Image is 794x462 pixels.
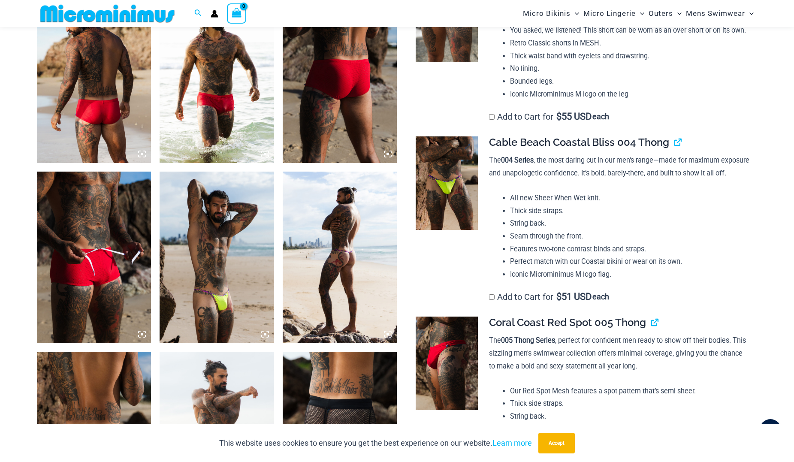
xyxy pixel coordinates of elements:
span: Micro Bikinis [523,3,571,24]
nav: Site Navigation [519,1,758,26]
span: each [592,112,609,121]
p: The , the most daring cut in our men’s range—made for maximum exposure and unapologetic confidenc... [489,154,750,179]
li: All new Sheer When Wet knit. [510,192,750,205]
a: Learn more [492,438,532,447]
input: Add to Cart for$51 USD each [489,294,495,300]
span: Micro Lingerie [583,3,636,24]
a: Micro LingerieMenu ToggleMenu Toggle [581,3,646,24]
input: Add to Cart for$55 USD each [489,114,495,120]
img: Cable Beach Coastal Bliss 004 Thong [416,136,478,230]
span: 55 USD [556,112,592,121]
span: Menu Toggle [673,3,682,24]
span: Coral Coast Red Spot 005 Thong [489,316,646,329]
span: each [592,293,609,301]
img: Coral Coast Red Spot 005 Thong [416,317,478,410]
li: Iconic Microminimus M logo on the leg [510,88,750,101]
img: Bondi Red Spot 007 Trunks [37,172,151,343]
li: String back. [510,410,750,423]
li: Bounded legs. [510,75,750,88]
span: Menu Toggle [571,3,579,24]
li: Seam through the front. [510,230,750,243]
b: 004 Series [501,156,534,164]
img: Cable Beach Coastal Bliss 004 Thong [160,172,274,343]
span: $ [556,111,562,122]
span: Cable Beach Coastal Bliss 004 Thong [489,136,669,148]
a: Search icon link [194,8,202,19]
label: Add to Cart for [489,292,609,302]
li: Our Red Spot Mesh features a spot pattern that’s semi sheer. [510,385,750,398]
a: OutersMenu ToggleMenu Toggle [646,3,684,24]
li: No lining. [510,62,750,75]
span: 51 USD [556,293,592,301]
button: Accept [538,433,575,453]
li: Iconic Microminimus M logo flag. [510,268,750,281]
img: MM SHOP LOGO FLAT [37,4,178,23]
li: String back. [510,217,750,230]
li: Features two-tone contrast binds and straps. [510,243,750,256]
b: 005 Thong Series [501,336,555,344]
span: Outers [649,3,673,24]
span: $ [556,291,562,302]
a: Mens SwimwearMenu ToggleMenu Toggle [684,3,756,24]
img: Cable Beach Coastal Bliss 004 Thong [283,172,397,343]
a: Micro BikinisMenu ToggleMenu Toggle [521,3,581,24]
p: The , perfect for confident men ready to show off their bodies. This sizzling men's swimwear coll... [489,334,750,372]
span: Mens Swimwear [686,3,745,24]
li: Retro Classic shorts in MESH. [510,37,750,50]
li: Perfect match with our Coastal bikini or wear on its own. [510,255,750,268]
p: This website uses cookies to ensure you get the best experience on our website. [219,437,532,450]
li: Thick waist band with eyelets and drawstring. [510,50,750,63]
label: Add to Cart for [489,112,609,122]
span: Menu Toggle [636,3,644,24]
li: Thick side straps. [510,397,750,410]
li: You asked, we listened! This short can be worn as an over short or on its own. [510,24,750,37]
span: Menu Toggle [745,3,754,24]
li: Thick side straps. [510,205,750,217]
a: View Shopping Cart, empty [227,3,247,23]
li: Seam at center front. [510,423,750,436]
a: Account icon link [211,10,218,18]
